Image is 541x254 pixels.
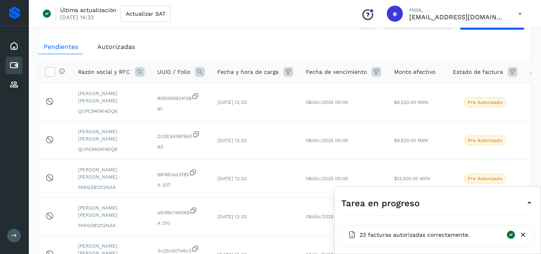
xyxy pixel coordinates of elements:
span: Tarea en progreso [341,197,420,210]
p: Última actualización [60,6,117,14]
span: 63 [157,143,205,150]
p: [DATE] 14:32 [60,14,94,21]
span: UUID / Folio [157,68,190,76]
div: Cuentas por pagar [6,57,22,74]
span: $9,520.00 MXN [394,138,428,143]
p: Hola, [409,6,505,13]
span: Pendientes [44,43,78,51]
span: [DATE] 12:33 [217,138,247,143]
p: Pre Autorizado [468,100,503,105]
p: Pre Autorizado [468,138,503,143]
span: [PERSON_NAME] [PERSON_NAME] [78,204,145,219]
span: Autorizadas [97,43,135,51]
span: 08/dic/2025 00:00 [306,138,348,143]
span: 08/dic/2025 00:00 [306,214,348,219]
span: [PERSON_NAME] [PERSON_NAME] [78,166,145,181]
span: 61 [157,105,205,112]
span: Actualizar SAT [126,11,165,16]
span: Estado de factura [453,68,503,76]
span: [PERSON_NAME] [PERSON_NAME] [78,128,145,142]
p: Pre Autorizado [468,176,503,181]
span: e5199c144069 [157,207,205,216]
span: A 210 [157,219,205,227]
span: [DATE] 12:33 [217,100,247,105]
span: $9,520.00 MXN [394,100,428,105]
p: eestrada@grupo-gmx.com [409,13,505,21]
span: [DATE] 12:33 [217,176,247,181]
div: Tarea en progreso [341,193,534,213]
div: Inicio [6,37,22,55]
span: 08/dic/2025 00:00 [306,176,348,181]
span: Monto efectivo [394,68,435,76]
span: Fecha y hora de carga [217,68,279,76]
span: 23 facturas autorizadas correctamente. [360,231,470,239]
span: 661651ad3f82 [157,169,205,178]
span: [DATE] 12:33 [217,214,247,219]
span: 80DA60624138 [157,92,205,102]
span: $13,000.00 MXN [394,176,430,181]
span: QUPC940414DQ6 [78,108,145,115]
span: FARG581212NAA [78,222,145,229]
span: 08/dic/2025 00:00 [306,100,348,105]
span: FARG581212NAA [78,184,145,191]
span: Fecha de vencimiento [306,68,367,76]
button: Actualizar SAT [121,6,171,22]
span: D33E541BF9AF [157,130,205,140]
span: A 207 [157,181,205,189]
div: Proveedores [6,76,22,93]
span: [PERSON_NAME] [PERSON_NAME] [78,90,145,104]
span: Razón social y RFC [78,68,130,76]
span: QUPC940414DQ6 [78,146,145,153]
